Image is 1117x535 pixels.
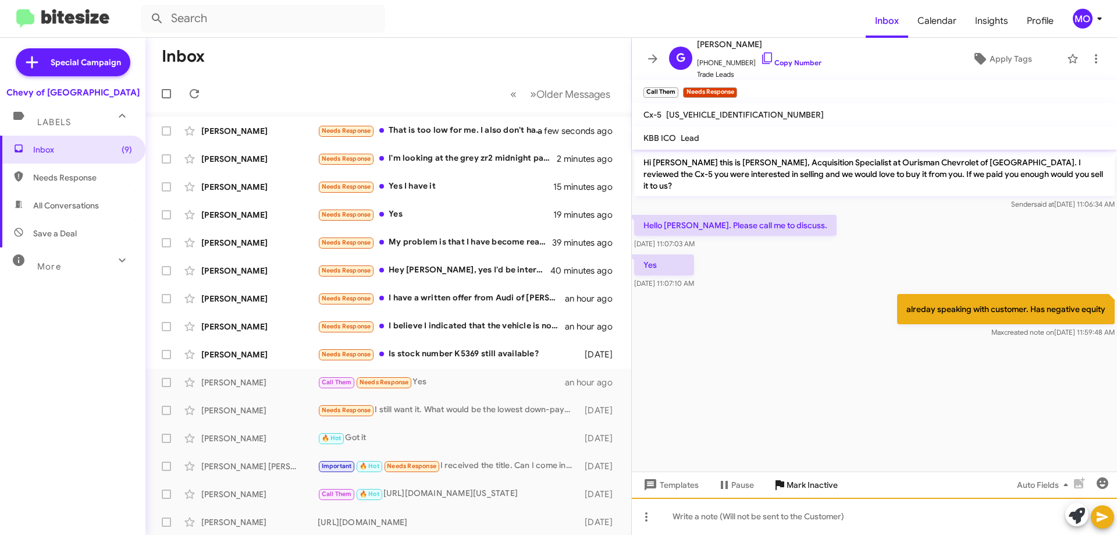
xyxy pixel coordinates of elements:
div: an hour ago [565,377,622,388]
span: « [510,87,517,101]
button: Previous [503,82,524,106]
span: Needs Response [322,127,371,134]
span: 🔥 Hot [360,462,379,470]
button: Apply Tags [942,48,1061,69]
span: said at [1034,200,1054,208]
a: Special Campaign [16,48,130,76]
span: All Conversations [33,200,99,211]
div: I believe I indicated that the vehicle is not operable. [318,320,565,333]
input: Search [141,5,385,33]
button: Auto Fields [1008,474,1082,495]
p: Hello [PERSON_NAME]. Please call me to discuss. [634,215,837,236]
div: Is stock number K5369 still available? [318,348,579,361]
span: Call Them [322,378,352,386]
span: Inbox [33,144,132,155]
div: Hey [PERSON_NAME], yes I'd be interested in selling it [318,264,552,277]
a: Inbox [866,4,908,38]
span: Needs Response [322,267,371,274]
div: I have a written offer from Audi of [PERSON_NAME] [PERSON_NAME] for 28,000 if you can beat it by ... [318,292,565,305]
span: G [676,49,685,68]
span: Mark Inactive [787,474,838,495]
div: [PERSON_NAME] [201,349,318,360]
small: Call Them [643,87,678,98]
button: Templates [632,474,708,495]
a: Copy Number [760,58,821,67]
div: a few seconds ago [552,125,622,137]
div: [PERSON_NAME] [PERSON_NAME] [201,460,318,472]
div: 2 minutes ago [557,153,622,165]
div: [URL][DOMAIN_NAME] [318,516,579,528]
button: Mark Inactive [763,474,847,495]
div: I'm looking at the grey zr2 midnight package for 49k with the side steps. What could you give me ... [318,152,557,165]
span: Trade Leads [697,69,821,80]
div: [DATE] [579,516,622,528]
span: More [37,261,61,272]
div: [DATE] [579,433,622,444]
div: My problem is that I have become really busy right now and don't have time to bring it over. If y... [318,236,552,249]
span: Needs Response [322,155,371,162]
div: [DATE] [579,349,622,360]
div: 19 minutes ago [553,209,622,221]
span: created note on [1004,328,1054,336]
button: Pause [708,474,763,495]
span: [DATE] 11:07:10 AM [634,279,694,288]
span: [US_VEHICLE_IDENTIFICATION_NUMBER] [666,109,824,120]
div: 40 minutes ago [552,265,622,277]
div: Got it [318,431,579,445]
div: Yes [318,208,553,221]
span: Pause [731,474,754,495]
p: alreday speaking with customer. Has negative equity [897,294,1115,324]
div: 15 minutes ago [553,181,622,193]
span: Important [322,462,352,470]
span: Needs Response [322,350,371,358]
span: Call Them [322,490,352,498]
span: [PHONE_NUMBER] [697,51,821,69]
span: Profile [1018,4,1063,38]
button: MO [1063,9,1104,29]
a: Calendar [908,4,966,38]
div: That is too low for me. I also don't have time to come to [GEOGRAPHIC_DATA]. Sorry! [318,124,552,137]
span: Labels [37,117,71,127]
span: KBB ICO [643,133,676,143]
span: Needs Response [322,295,371,302]
div: [PERSON_NAME] [201,209,318,221]
span: Needs Response [322,183,371,190]
span: Needs Response [322,323,371,330]
span: Apply Tags [990,48,1032,69]
span: [PERSON_NAME] [697,37,821,51]
span: » [530,87,536,101]
div: [PERSON_NAME] [201,181,318,193]
span: Save a Deal [33,228,77,239]
div: [DATE] [579,460,622,472]
a: Insights [966,4,1018,38]
div: [PERSON_NAME] [201,516,318,528]
div: [PERSON_NAME] [201,125,318,137]
span: Needs Response [322,406,371,414]
div: an hour ago [565,321,622,332]
span: (9) [122,144,132,155]
div: [PERSON_NAME] [201,433,318,444]
p: Yes [634,254,694,275]
span: Templates [641,474,699,495]
div: [DATE] [579,405,622,416]
div: Yes [318,375,565,389]
div: I still want it. What would be the lowest down-payment. If we work out the details the trip will ... [318,403,579,417]
p: Hi [PERSON_NAME] this is [PERSON_NAME], Acquisition Specialist at Ourisman Chevrolet of [GEOGRAPH... [634,152,1115,196]
span: Sender [DATE] 11:06:34 AM [1011,200,1115,208]
div: I received the title. Can I come in [DATE] morning [318,459,579,473]
div: [PERSON_NAME] [201,237,318,249]
span: Auto Fields [1017,474,1073,495]
div: [DATE] [579,488,622,500]
div: [URL][DOMAIN_NAME][US_STATE] [318,487,579,501]
span: Special Campaign [51,56,121,68]
div: [PERSON_NAME] [201,405,318,416]
span: 🔥 Hot [360,490,379,498]
span: Lead [681,133,699,143]
span: Needs Response [360,378,409,386]
span: Cx-5 [643,109,661,120]
div: [PERSON_NAME] [201,488,318,500]
div: [PERSON_NAME] [201,321,318,332]
button: Next [523,82,617,106]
